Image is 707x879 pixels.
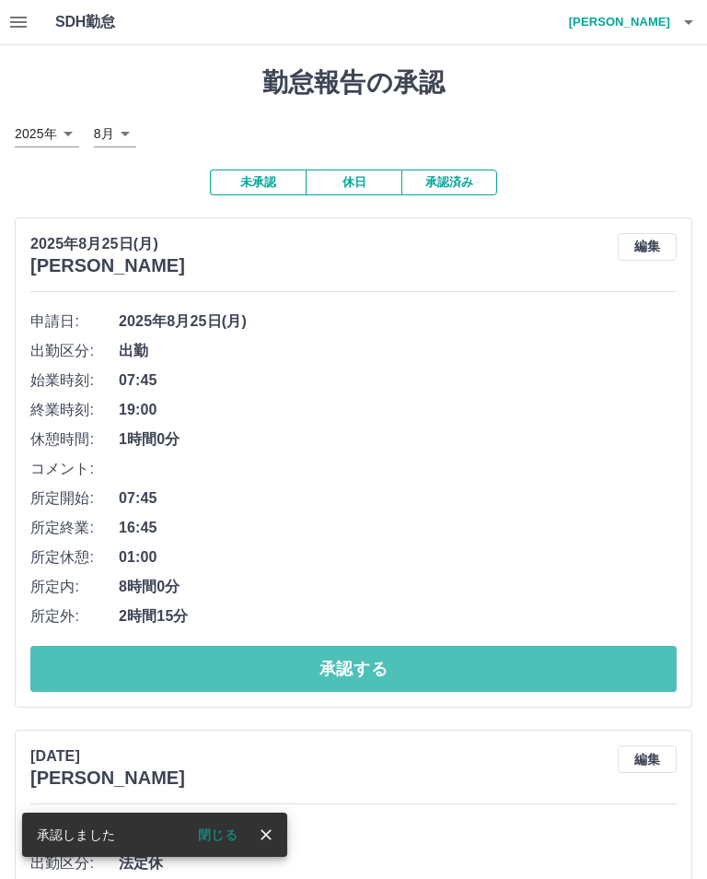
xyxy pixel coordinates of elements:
[30,546,119,568] span: 所定休憩:
[618,745,677,773] button: 編集
[119,399,677,421] span: 19:00
[30,576,119,598] span: 所定内:
[119,311,677,333] span: 2025年8月25日(月)
[119,340,677,362] span: 出勤
[119,428,677,451] span: 1時間0分
[210,170,306,195] button: 未承認
[30,369,119,392] span: 始業時刻:
[30,745,185,768] p: [DATE]
[618,233,677,261] button: 編集
[30,399,119,421] span: 終業時刻:
[30,311,119,333] span: 申請日:
[119,576,677,598] span: 8時間0分
[401,170,497,195] button: 承認済み
[30,517,119,539] span: 所定終業:
[30,255,185,276] h3: [PERSON_NAME]
[30,852,119,874] span: 出勤区分:
[119,546,677,568] span: 01:00
[30,646,677,692] button: 承認する
[30,428,119,451] span: 休憩時間:
[119,605,677,627] span: 2時間15分
[37,818,115,851] div: 承認しました
[30,487,119,510] span: 所定開始:
[252,821,280,849] button: close
[119,369,677,392] span: 07:45
[30,605,119,627] span: 所定外:
[15,67,692,99] h1: 勤怠報告の承認
[15,121,79,147] div: 2025年
[30,233,185,255] p: 2025年8月25日(月)
[119,823,677,845] span: [DATE]
[183,821,252,849] button: 閉じる
[30,458,119,480] span: コメント:
[119,517,677,539] span: 16:45
[119,487,677,510] span: 07:45
[30,768,185,789] h3: [PERSON_NAME]
[30,340,119,362] span: 出勤区分:
[94,121,136,147] div: 8月
[119,852,677,874] span: 法定休
[306,170,401,195] button: 休日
